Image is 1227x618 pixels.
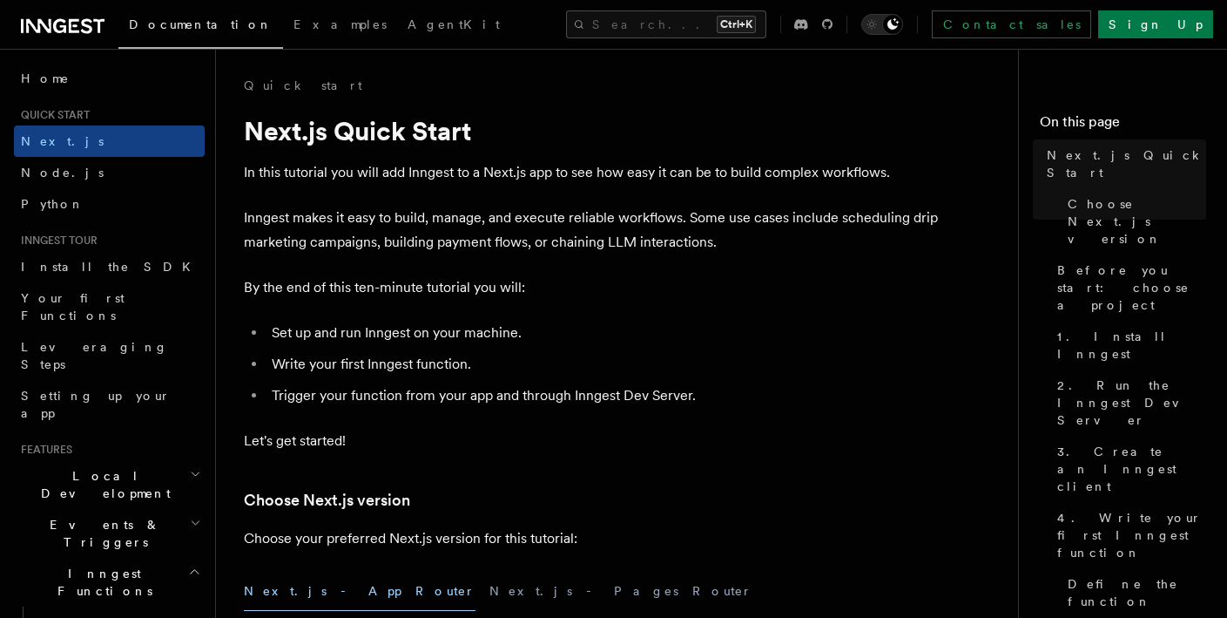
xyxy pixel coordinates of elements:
[21,340,168,371] span: Leveraging Steps
[293,17,387,31] span: Examples
[1068,575,1206,610] span: Define the function
[244,160,940,185] p: In this tutorial you will add Inngest to a Next.js app to see how easy it can be to build complex...
[14,251,205,282] a: Install the SDK
[14,558,205,607] button: Inngest Functions
[244,526,940,551] p: Choose your preferred Next.js version for this tutorial:
[717,16,756,33] kbd: Ctrl+K
[1098,10,1213,38] a: Sign Up
[244,429,940,453] p: Let's get started!
[118,5,283,49] a: Documentation
[1050,436,1206,502] a: 3. Create an Inngest client
[1061,568,1206,617] a: Define the function
[21,70,70,87] span: Home
[14,509,205,558] button: Events & Triggers
[397,5,510,47] a: AgentKit
[266,384,940,408] li: Trigger your function from your app and through Inngest Dev Server.
[244,77,362,94] a: Quick start
[21,134,104,148] span: Next.js
[14,282,205,331] a: Your first Functions
[266,352,940,377] li: Write your first Inngest function.
[244,275,940,300] p: By the end of this ten-minute tutorial you will:
[1068,195,1206,248] span: Choose Next.js version
[244,488,410,513] a: Choose Next.js version
[14,126,205,157] a: Next.js
[1047,146,1206,181] span: Next.js Quick Start
[1040,112,1206,139] h4: On this page
[408,17,500,31] span: AgentKit
[14,188,205,220] a: Python
[14,460,205,509] button: Local Development
[1061,188,1206,255] a: Choose Next.js version
[14,565,188,600] span: Inngest Functions
[489,572,752,611] button: Next.js - Pages Router
[14,331,205,380] a: Leveraging Steps
[1050,370,1206,436] a: 2. Run the Inngest Dev Server
[21,389,171,420] span: Setting up your app
[566,10,766,38] button: Search...Ctrl+K
[244,115,940,146] h1: Next.js Quick Start
[1050,255,1206,321] a: Before you start: choose a project
[861,14,903,35] button: Toggle dark mode
[1057,443,1206,495] span: 3. Create an Inngest client
[21,166,104,180] span: Node.js
[14,380,205,429] a: Setting up your app
[244,572,475,611] button: Next.js - App Router
[1057,377,1206,429] span: 2. Run the Inngest Dev Server
[21,197,84,211] span: Python
[1057,328,1206,363] span: 1. Install Inngest
[1057,509,1206,561] span: 4. Write your first Inngest function
[21,291,125,323] span: Your first Functions
[266,321,940,345] li: Set up and run Inngest on your machine.
[14,467,190,502] span: Local Development
[14,108,90,122] span: Quick start
[244,206,940,255] p: Inngest makes it easy to build, manage, and execute reliable workflows. Some use cases include sc...
[21,260,201,274] span: Install the SDK
[283,5,397,47] a: Examples
[129,17,273,31] span: Documentation
[14,63,205,94] a: Home
[14,516,190,551] span: Events & Triggers
[1057,261,1206,314] span: Before you start: choose a project
[1040,139,1206,188] a: Next.js Quick Start
[1050,321,1206,370] a: 1. Install Inngest
[14,157,205,188] a: Node.js
[1050,502,1206,568] a: 4. Write your first Inngest function
[932,10,1091,38] a: Contact sales
[14,443,72,457] span: Features
[14,234,98,248] span: Inngest tour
